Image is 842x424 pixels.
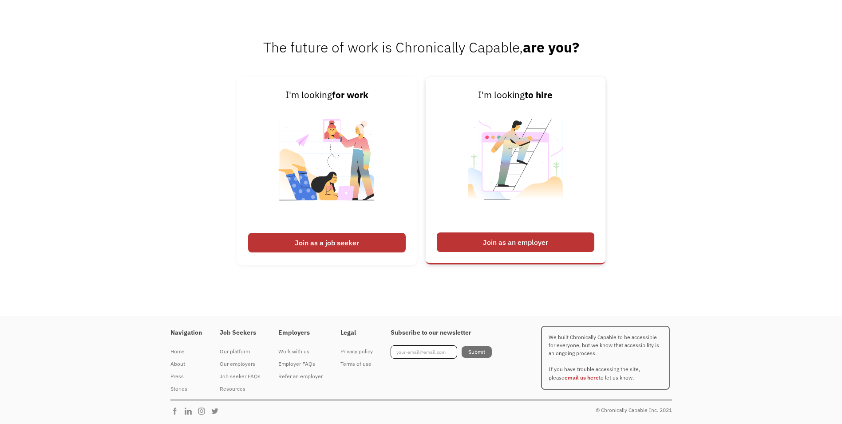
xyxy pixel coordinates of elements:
div: Work with us [278,346,323,357]
div: Our platform [220,346,261,357]
div: Join as a job seeker [248,233,406,252]
div: Stories [170,384,202,394]
div: Press [170,371,202,382]
div: Our employers [220,359,261,369]
a: Refer an employer [278,370,323,383]
div: I'm looking [437,88,594,102]
img: Illustrated image of someone looking to hire [460,102,571,228]
a: Work with us [278,345,323,358]
a: Stories [170,383,202,395]
a: email us here [565,374,599,381]
span: The future of work is Chronically Capable, [263,38,579,56]
img: Chronically Capable Facebook Page [170,407,184,416]
div: Terms of use [340,359,373,369]
input: Submit [462,346,492,358]
h4: Subscribe to our newsletter [391,329,492,337]
a: Terms of use [340,358,373,370]
div: I'm looking [248,88,406,102]
div: About [170,359,202,369]
strong: for work [332,89,368,101]
h4: Navigation [170,329,202,337]
div: © Chronically Capable Inc. 2021 [596,405,672,416]
a: I'm lookingfor workJoin as a job seeker [237,77,417,264]
a: Our platform [220,345,261,358]
img: Chronically Capable Twitter Page [210,407,224,416]
div: Home [170,346,202,357]
p: We built Chronically Capable to be accessible for everyone, but we know that accessibility is an ... [541,326,670,390]
a: Our employers [220,358,261,370]
img: Chronically Capable Linkedin Page [184,407,197,416]
strong: to hire [525,89,553,101]
h4: Employers [278,329,323,337]
div: Job seeker FAQs [220,371,261,382]
img: Chronically Capable Instagram Page [197,407,210,416]
a: About [170,358,202,370]
h4: Job Seekers [220,329,261,337]
div: Privacy policy [340,346,373,357]
h4: Legal [340,329,373,337]
a: Job seeker FAQs [220,370,261,383]
a: I'm lookingto hireJoin as an employer [426,77,605,264]
div: Refer an employer [278,371,323,382]
div: Resources [220,384,261,394]
a: Privacy policy [340,345,373,358]
a: Home [170,345,202,358]
a: Employer FAQs [278,358,323,370]
div: Employer FAQs [278,359,323,369]
img: Illustrated image of people looking for work [272,102,382,228]
input: your-email@email.com [391,345,457,359]
form: Footer Newsletter [391,345,492,359]
div: Join as an employer [437,232,594,252]
a: Resources [220,383,261,395]
strong: are you? [523,38,579,56]
a: Press [170,370,202,383]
